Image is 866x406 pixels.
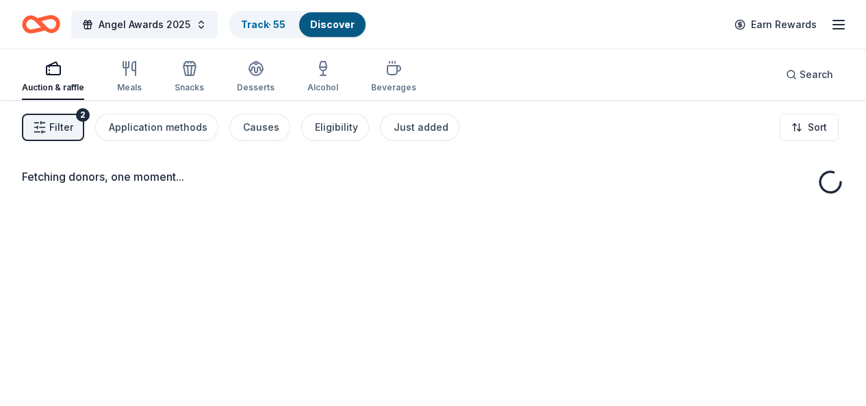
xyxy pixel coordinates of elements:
[22,82,84,93] div: Auction & raffle
[726,12,825,37] a: Earn Rewards
[99,16,190,33] span: Angel Awards 2025
[229,11,367,38] button: Track· 55Discover
[49,119,73,136] span: Filter
[229,114,290,141] button: Causes
[310,18,355,30] a: Discover
[315,119,358,136] div: Eligibility
[301,114,369,141] button: Eligibility
[371,55,416,100] button: Beverages
[109,119,207,136] div: Application methods
[22,55,84,100] button: Auction & raffle
[175,55,204,100] button: Snacks
[394,119,448,136] div: Just added
[22,168,844,185] div: Fetching donors, one moment...
[307,55,338,100] button: Alcohol
[175,82,204,93] div: Snacks
[241,18,285,30] a: Track· 55
[95,114,218,141] button: Application methods
[117,55,142,100] button: Meals
[380,114,459,141] button: Just added
[307,82,338,93] div: Alcohol
[371,82,416,93] div: Beverages
[76,108,90,122] div: 2
[22,8,60,40] a: Home
[237,82,275,93] div: Desserts
[808,119,827,136] span: Sort
[117,82,142,93] div: Meals
[237,55,275,100] button: Desserts
[243,119,279,136] div: Causes
[775,61,844,88] button: Search
[800,66,833,83] span: Search
[780,114,839,141] button: Sort
[22,114,84,141] button: Filter2
[71,11,218,38] button: Angel Awards 2025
